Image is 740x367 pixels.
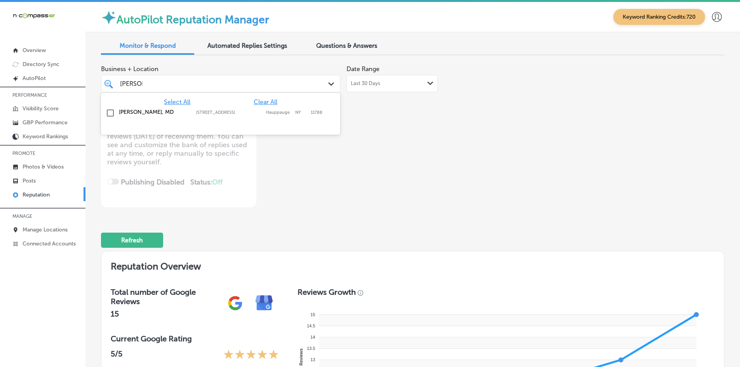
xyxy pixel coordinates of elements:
p: Keyword Rankings [23,133,68,140]
tspan: 15 [310,312,315,317]
p: Connected Accounts [23,240,76,247]
span: Select All [164,98,190,106]
img: gPZS+5FD6qPJAAAAABJRU5ErkJggg== [221,289,250,318]
p: Visibility Score [23,105,59,112]
h3: Current Google Rating [111,334,279,343]
label: Date Range [346,65,380,73]
img: e7ababfa220611ac49bdb491a11684a6.png [250,289,279,318]
span: Clear All [254,98,277,106]
label: AutoPilot Reputation Manager [117,13,269,26]
p: Manage Locations [23,226,68,233]
p: Posts [23,177,36,184]
h3: Reviews Growth [298,287,356,297]
span: Questions & Answers [316,42,377,49]
button: Refresh [101,233,163,248]
div: 5 Stars [223,349,279,361]
img: 660ab0bf-5cc7-4cb8-ba1c-48b5ae0f18e60NCTV_CLogo_TV_Black_-500x88.png [12,12,55,19]
h3: Total number of Google Reviews [111,287,221,306]
text: Reviews [299,348,303,365]
tspan: 13.5 [307,346,315,351]
h2: Reputation Overview [101,251,724,278]
p: Reputation [23,191,50,198]
label: NY [295,110,307,115]
p: Photos & Videos [23,163,64,170]
p: AutoPilot [23,75,46,82]
tspan: 14 [310,335,315,339]
p: 5 /5 [111,349,122,361]
tspan: 13 [310,357,315,362]
tspan: 14.5 [307,324,315,328]
span: Keyword Ranking Credits: 720 [613,9,705,25]
span: Monitor & Respond [120,42,176,49]
span: Last 30 Days [351,80,380,87]
p: GBP Performance [23,119,68,126]
label: 517 NY-111 3rd Floor, Suite 3B [196,110,262,115]
span: Automated Replies Settings [207,42,287,49]
label: Hauppauge [266,110,291,115]
label: 11788 [311,110,322,115]
label: Andrew J. Leo, MD [119,109,188,115]
h2: 15 [111,309,221,318]
p: Overview [23,47,46,54]
p: Directory Sync [23,61,59,68]
img: autopilot-icon [101,10,117,25]
span: Business + Location [101,65,340,73]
